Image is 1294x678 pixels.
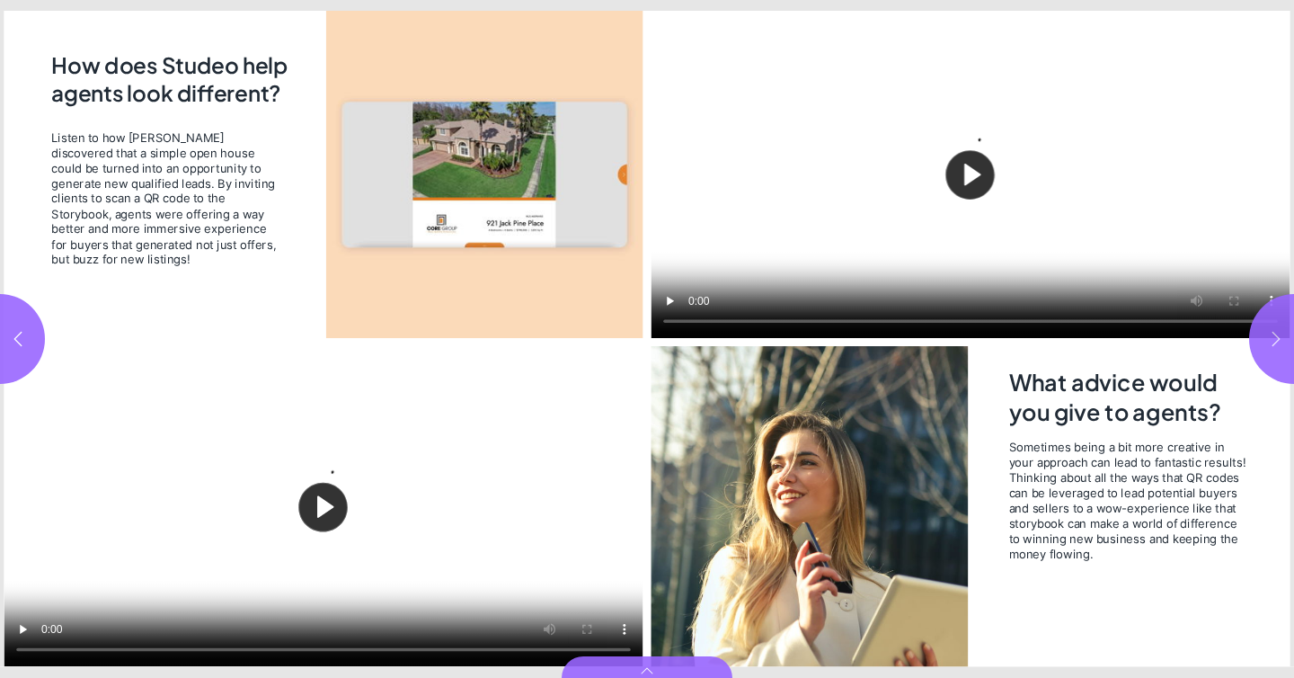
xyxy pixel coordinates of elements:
section: Page 5 [647,11,1294,667]
h2: How does Studeo help agents look different? [51,51,293,118]
span: Listen to how [PERSON_NAME] discovered that a simple open house could be turned into an opportuni... [51,130,281,267]
span: Sometimes being a bit more creative in your approach can lead to fantastic results! Thinking abou... [1009,440,1247,561]
h2: What advice would you give to agents? [1009,368,1247,428]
